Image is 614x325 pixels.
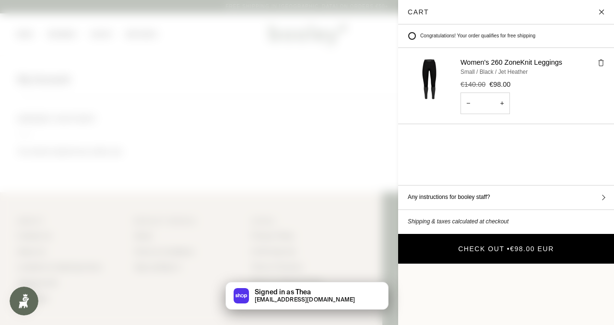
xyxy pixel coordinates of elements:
[495,93,510,114] button: +
[460,80,485,90] del: €140.00
[489,80,510,90] mark: €98.00
[460,93,476,114] button: −
[408,218,508,225] em: Shipping & taxes calculated at checkout
[460,68,592,77] p: Small / Black / Jet Heather
[398,186,614,209] button: Any instructions for booley staff?
[408,58,451,114] a: Women&#39;s 260 ZoneKnit Leggings - Small / Black / Jet Heather
[398,234,614,264] button: Check Out •€98.00 EUR
[404,280,608,306] iframe: PayPal-paypal
[420,33,535,39] span: Congratulations! Your order qualifies for free shipping
[10,287,38,315] iframe: Button to open loyalty program pop-up
[510,245,554,253] span: €98.00 EUR
[408,58,451,101] img: Women&#39;s 260 ZoneKnit Leggings - Small / Black / Jet Heather
[460,58,562,66] a: Women's 260 ZoneKnit Leggings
